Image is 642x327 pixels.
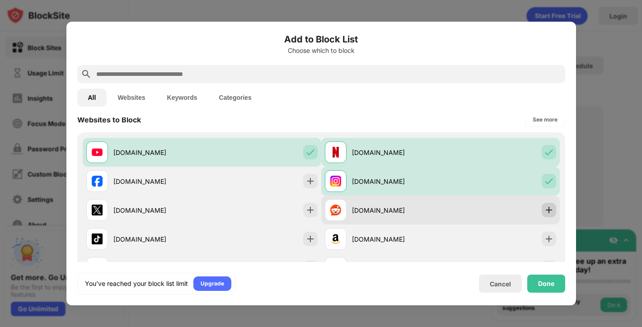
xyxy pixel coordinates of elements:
[201,279,224,288] div: Upgrade
[113,148,202,157] div: [DOMAIN_NAME]
[330,234,341,244] img: favicons
[77,33,565,46] h6: Add to Block List
[208,89,262,107] button: Categories
[81,69,92,79] img: search.svg
[113,206,202,215] div: [DOMAIN_NAME]
[92,234,103,244] img: favicons
[113,177,202,186] div: [DOMAIN_NAME]
[330,205,341,215] img: favicons
[77,47,565,54] div: Choose which to block
[92,176,103,187] img: favicons
[352,206,440,215] div: [DOMAIN_NAME]
[77,89,107,107] button: All
[156,89,208,107] button: Keywords
[538,280,554,287] div: Done
[92,147,103,158] img: favicons
[352,234,440,244] div: [DOMAIN_NAME]
[330,176,341,187] img: favicons
[352,177,440,186] div: [DOMAIN_NAME]
[107,89,156,107] button: Websites
[113,234,202,244] div: [DOMAIN_NAME]
[77,115,141,124] div: Websites to Block
[92,205,103,215] img: favicons
[352,148,440,157] div: [DOMAIN_NAME]
[490,280,511,288] div: Cancel
[330,147,341,158] img: favicons
[85,279,188,288] div: You’ve reached your block list limit
[533,115,558,124] div: See more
